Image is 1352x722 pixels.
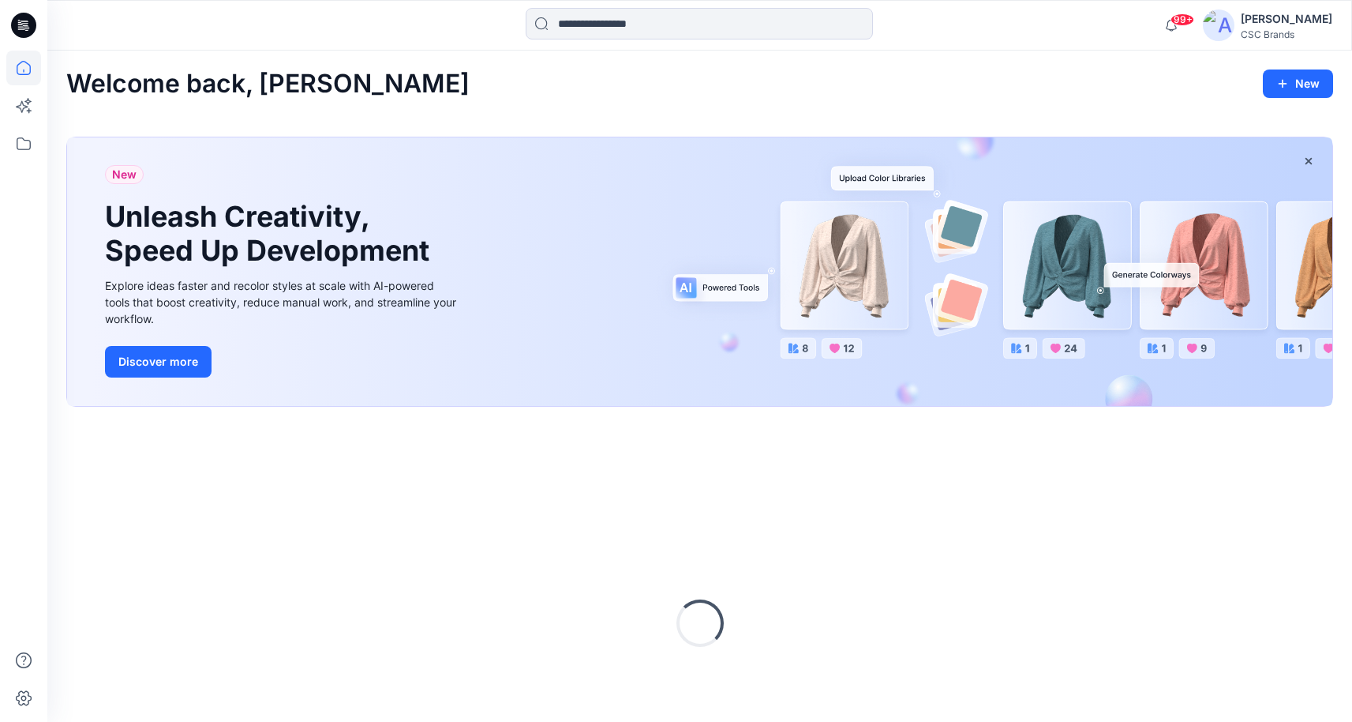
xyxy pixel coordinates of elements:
[66,70,470,99] h2: Welcome back, [PERSON_NAME]
[105,277,460,327] div: Explore ideas faster and recolor styles at scale with AI-powered tools that boost creativity, red...
[105,200,436,268] h1: Unleash Creativity, Speed Up Development
[112,165,137,184] span: New
[1203,9,1234,41] img: avatar
[105,346,212,378] button: Discover more
[1241,9,1332,28] div: [PERSON_NAME]
[105,346,460,378] a: Discover more
[1241,28,1332,40] div: CSC Brands
[1170,13,1194,26] span: 99+
[1263,70,1333,98] button: New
